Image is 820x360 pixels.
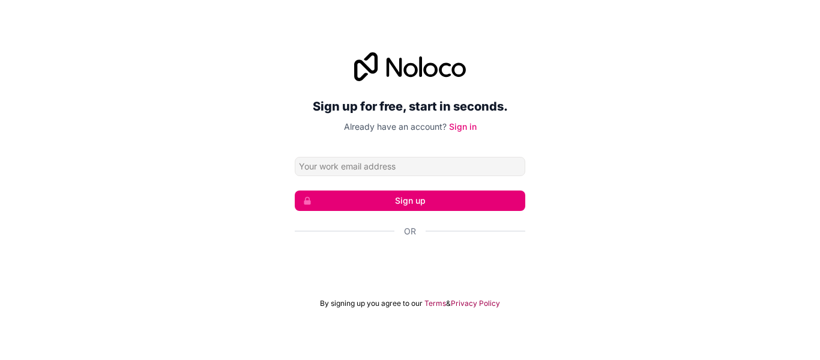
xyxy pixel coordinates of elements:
span: By signing up you agree to our [320,299,423,308]
h2: Sign up for free, start in seconds. [295,96,525,117]
a: Terms [424,299,446,308]
span: Already have an account? [344,121,447,132]
span: & [446,299,451,308]
span: Or [404,225,416,237]
a: Sign in [449,121,477,132]
button: Sign up [295,191,525,211]
a: Privacy Policy [451,299,500,308]
input: Email address [295,157,525,176]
